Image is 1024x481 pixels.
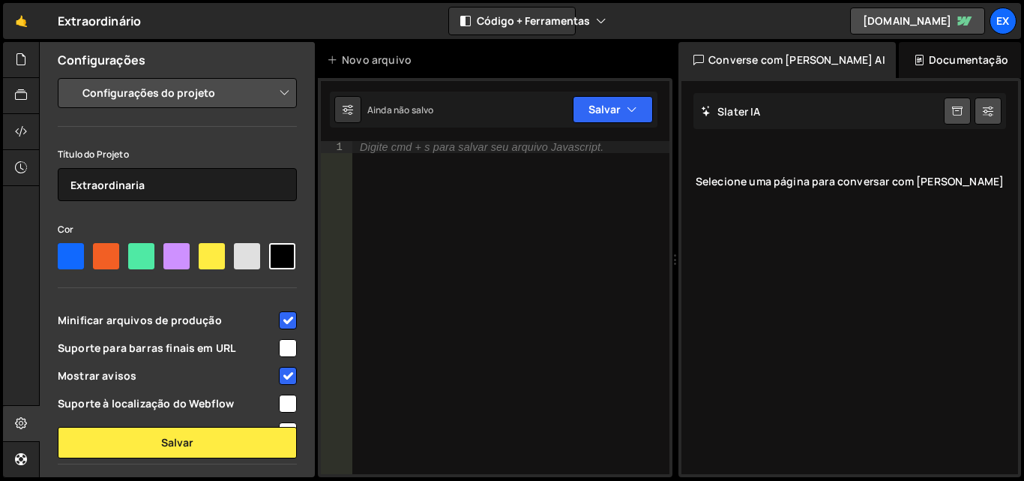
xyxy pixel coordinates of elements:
font: Digite cmd + s para salvar seu arquivo Javascript. [360,141,603,152]
a: 🤙 [3,3,40,39]
font: Extraordinário [58,13,141,29]
a: [DOMAIN_NAME] [850,8,985,35]
div: Documentação [899,42,1021,78]
font: Slater IA [717,104,760,119]
font: Suporte à localização do Webflow [58,396,234,410]
font: 🤙 [15,14,28,29]
button: Código + Ferramentas [448,8,576,35]
font: Configurações [58,52,145,68]
font: Ex [996,14,1009,28]
button: Salvar [573,96,653,123]
font: Selecione uma página para conversar com [PERSON_NAME] [696,174,1004,188]
font: [DOMAIN_NAME] [863,14,951,28]
font: Salvar [588,103,621,117]
font: Código + Ferramentas [477,14,590,28]
font: Título do Projeto [58,148,129,161]
font: Salvar no Github [58,424,145,438]
font: Ainda não salvo [367,104,433,116]
input: Nome do projeto [58,168,297,201]
font: Mostrar avisos [58,368,136,383]
font: 1 [336,141,343,153]
font: Minificar arquivos de produção [58,313,222,327]
font: Converse com [PERSON_NAME] AI [708,53,885,67]
button: Salvar [58,427,297,458]
font: Cor [58,223,73,236]
font: Salvar [161,436,193,450]
font: Suporte para barras finais em URL [58,341,235,355]
font: Documentação [929,53,1008,67]
a: Ex [990,8,1017,35]
font: Novo arquivo [342,53,412,67]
